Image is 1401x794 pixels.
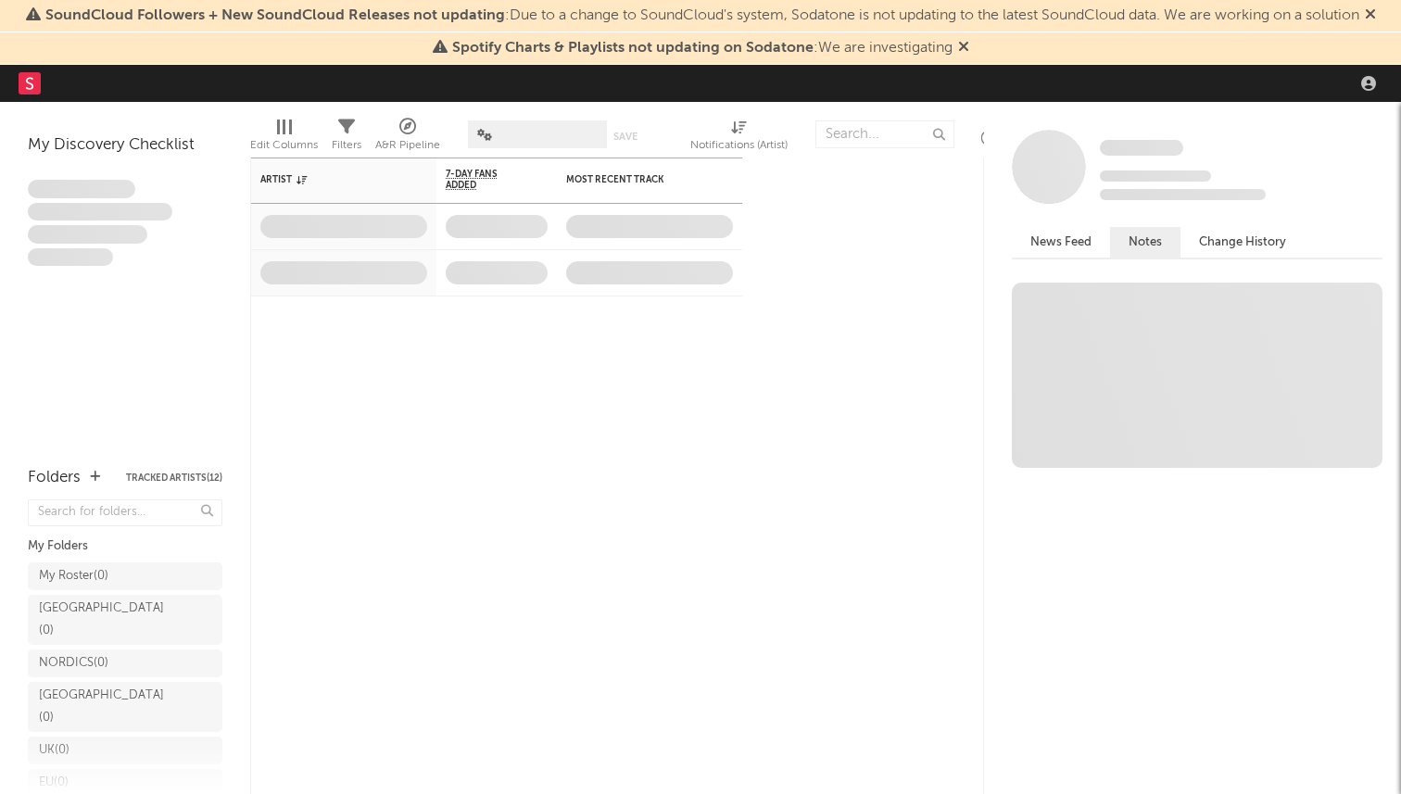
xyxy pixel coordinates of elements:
[375,134,440,157] div: A&R Pipeline
[39,652,108,674] div: NORDICS ( 0 )
[1100,139,1183,158] a: Some Artist
[28,499,222,526] input: Search for folders...
[446,169,520,191] span: 7-Day Fans Added
[375,111,440,165] div: A&R Pipeline
[126,473,222,483] button: Tracked Artists(12)
[613,132,637,142] button: Save
[1100,170,1211,182] span: Tracking Since: [DATE]
[690,111,788,165] div: Notifications (Artist)
[45,8,1359,23] span: : Due to a change to SoundCloud's system, Sodatone is not updating to the latest SoundCloud data....
[45,8,505,23] span: SoundCloud Followers + New SoundCloud Releases not updating
[250,134,318,157] div: Edit Columns
[28,467,81,489] div: Folders
[815,120,954,148] input: Search...
[28,562,222,590] a: My Roster(0)
[1110,227,1180,258] button: Notes
[39,598,170,642] div: [GEOGRAPHIC_DATA] ( 0 )
[1180,227,1305,258] button: Change History
[958,41,969,56] span: Dismiss
[39,739,69,762] div: UK ( 0 )
[566,174,705,185] div: Most Recent Track
[39,685,170,729] div: [GEOGRAPHIC_DATA] ( 0 )
[28,248,113,267] span: Aliquam viverra
[1012,227,1110,258] button: News Feed
[28,536,222,558] div: My Folders
[28,737,222,764] a: UK(0)
[28,134,222,157] div: My Discovery Checklist
[28,225,147,244] span: Praesent ac interdum
[39,772,69,794] div: EU ( 0 )
[690,134,788,157] div: Notifications (Artist)
[1100,140,1183,156] span: Some Artist
[28,203,172,221] span: Integer aliquet in purus et
[28,180,135,198] span: Lorem ipsum dolor
[250,111,318,165] div: Edit Columns
[28,682,222,732] a: [GEOGRAPHIC_DATA](0)
[452,41,814,56] span: Spotify Charts & Playlists not updating on Sodatone
[39,565,108,587] div: My Roster ( 0 )
[1365,8,1376,23] span: Dismiss
[452,41,953,56] span: : We are investigating
[332,134,361,157] div: Filters
[1100,189,1266,200] span: 0 fans last week
[332,111,361,165] div: Filters
[28,595,222,645] a: [GEOGRAPHIC_DATA](0)
[28,649,222,677] a: NORDICS(0)
[260,174,399,185] div: Artist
